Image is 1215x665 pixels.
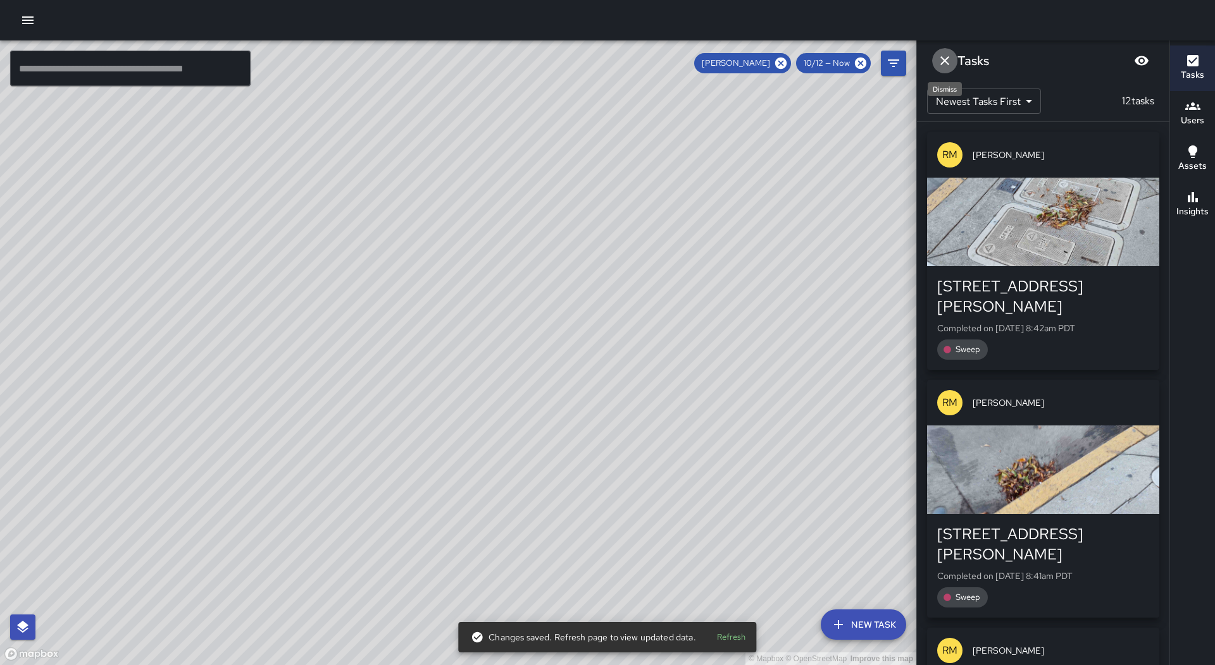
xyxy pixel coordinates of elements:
h6: Assets [1178,159,1207,173]
span: [PERSON_NAME] [694,57,778,70]
button: Insights [1170,182,1215,228]
div: [PERSON_NAME] [694,53,791,73]
button: Users [1170,91,1215,137]
span: [PERSON_NAME] [973,149,1149,161]
div: 10/12 — Now [796,53,871,73]
div: [STREET_ADDRESS][PERSON_NAME] [937,276,1149,317]
p: RM [942,643,957,658]
span: [PERSON_NAME] [973,396,1149,409]
button: RM[PERSON_NAME][STREET_ADDRESS][PERSON_NAME]Completed on [DATE] 8:41am PDTSweep [927,380,1159,618]
p: RM [942,395,957,410]
div: Dismiss [928,82,962,96]
span: Sweep [948,591,988,604]
button: New Task [821,609,906,640]
span: 10/12 — Now [796,57,857,70]
span: Sweep [948,343,988,356]
p: 12 tasks [1117,94,1159,109]
h6: Insights [1176,205,1209,219]
button: Tasks [1170,46,1215,91]
div: Newest Tasks First [927,88,1041,114]
p: Completed on [DATE] 8:42am PDT [937,322,1149,334]
button: Filters [881,51,906,76]
h6: Tasks [957,51,989,71]
span: [PERSON_NAME] [973,644,1149,657]
button: Assets [1170,137,1215,182]
h6: Users [1181,114,1204,128]
h6: Tasks [1181,68,1204,82]
button: Blur [1129,48,1154,73]
div: [STREET_ADDRESS][PERSON_NAME] [937,524,1149,564]
p: RM [942,147,957,162]
button: Dismiss [932,48,957,73]
button: RM[PERSON_NAME][STREET_ADDRESS][PERSON_NAME]Completed on [DATE] 8:42am PDTSweep [927,132,1159,370]
p: Completed on [DATE] 8:41am PDT [937,570,1149,582]
button: Refresh [711,628,752,647]
div: Changes saved. Refresh page to view updated data. [471,626,695,649]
